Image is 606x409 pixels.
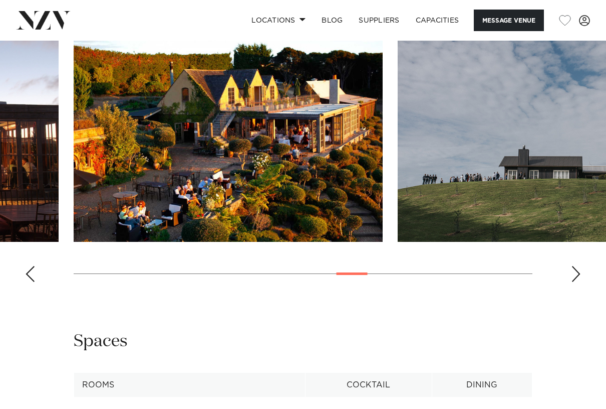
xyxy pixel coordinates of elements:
[305,373,432,397] th: Cocktail
[314,10,351,31] a: BLOG
[74,373,306,397] th: Rooms
[351,10,407,31] a: SUPPLIERS
[74,330,128,353] h2: Spaces
[243,10,314,31] a: Locations
[408,10,467,31] a: Capacities
[74,15,383,242] swiper-slide: 13 / 21
[432,373,532,397] th: Dining
[474,10,544,31] button: Message Venue
[16,11,71,29] img: nzv-logo.png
